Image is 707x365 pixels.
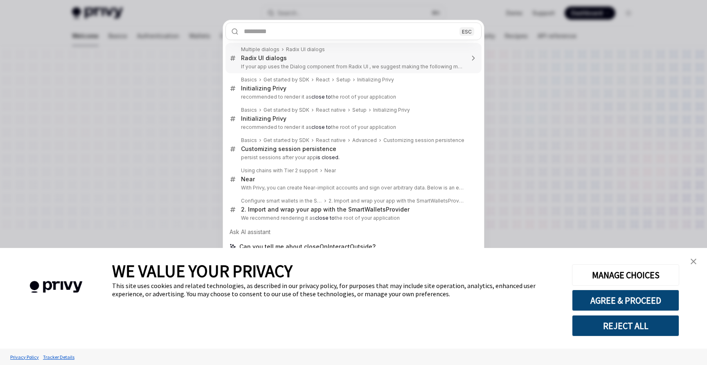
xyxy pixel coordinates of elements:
button: MANAGE CHOICES [572,264,679,286]
a: close banner [685,253,702,270]
div: Configure smart wallets in the SDK [241,198,322,204]
button: REJECT ALL [572,315,679,336]
div: Get started by SDK [263,77,309,83]
div: Radix UI dialogs [286,46,325,53]
div: Setup [352,107,367,113]
div: Get started by SDK [263,137,309,144]
div: Radix UI dialogs [241,54,287,62]
p: With Privy, you can create Near-implicit accounts and sign over arbitrary data. Below is an example [241,185,464,191]
div: Basics [241,107,257,113]
div: Multiple dialogs [241,46,279,53]
p: recommended to render it as the root of your application [241,94,464,100]
div: 2. Import and wrap your app with the SmartWalletsProvider [241,206,410,213]
div: Get started by SDK [263,107,309,113]
img: company logo [12,269,100,305]
div: This site uses cookies and related technologies, as described in our privacy policy, for purposes... [112,282,560,298]
div: Near [241,176,255,183]
b: close to [315,215,335,221]
div: Initializing Privy [357,77,394,83]
p: We recommend rendering it as the root of your application [241,215,464,221]
div: Setup [336,77,351,83]
div: Customizing session persistence [383,137,464,144]
div: Advanced [352,137,377,144]
b: is closed. [316,154,340,160]
div: Initializing Privy [241,85,286,92]
div: Basics [241,137,257,144]
div: Customizing session persistence [241,145,336,153]
div: Using chains with Tier 2 support [241,167,318,174]
a: Privacy Policy [8,350,41,364]
a: Tracker Details [41,350,77,364]
p: recommended to render it as the root of your application [241,124,464,131]
b: close to [311,94,331,100]
div: ESC [459,27,474,36]
div: React native [316,137,346,144]
div: Ask AI assistant [225,225,482,239]
img: close banner [691,259,696,264]
div: Initializing Privy [373,107,410,113]
div: React native [316,107,346,113]
button: AGREE & PROCEED [572,290,679,311]
div: Basics [241,77,257,83]
div: React [316,77,330,83]
b: close to [311,124,331,130]
div: 2. Import and wrap your app with the SmartWalletsProvider [329,198,464,204]
div: Near [324,167,336,174]
p: persist sessions after your app [241,154,464,161]
p: If your app uses the Dialog component from Radix UI , we suggest making the following modifications [241,63,464,70]
div: Initializing Privy [241,115,286,122]
span: WE VALUE YOUR PRIVACY [112,260,293,282]
span: Can you tell me about closeOnInteractOutside? [239,243,376,251]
